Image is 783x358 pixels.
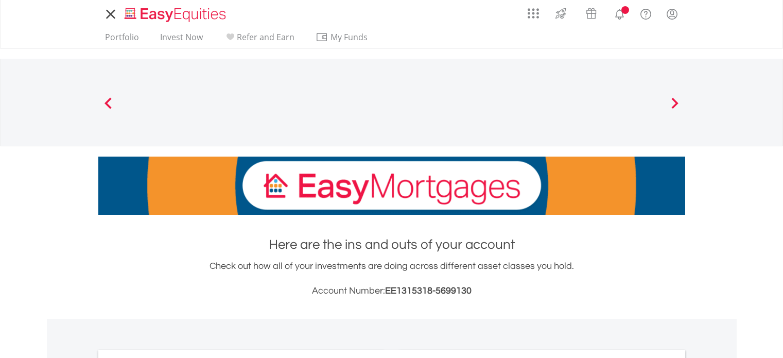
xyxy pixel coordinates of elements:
a: Portfolio [101,32,143,48]
h1: Here are the ins and outs of your account [98,235,685,254]
h3: Account Number: [98,284,685,298]
a: Refer and Earn [220,32,299,48]
span: Refer and Earn [237,31,294,43]
img: grid-menu-icon.svg [528,8,539,19]
img: vouchers-v2.svg [583,5,600,22]
span: My Funds [316,30,383,44]
div: Check out how all of your investments are doing across different asset classes you hold. [98,259,685,298]
img: thrive-v2.svg [552,5,569,22]
img: EasyEquities_Logo.png [123,6,230,23]
a: Vouchers [576,3,606,22]
a: My Profile [659,3,685,25]
img: EasyMortage Promotion Banner [98,157,685,215]
a: FAQ's and Support [633,3,659,23]
a: Invest Now [156,32,207,48]
a: Home page [120,3,230,23]
span: EE1315318-5699130 [385,286,472,296]
a: Notifications [606,3,633,23]
a: AppsGrid [521,3,546,19]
